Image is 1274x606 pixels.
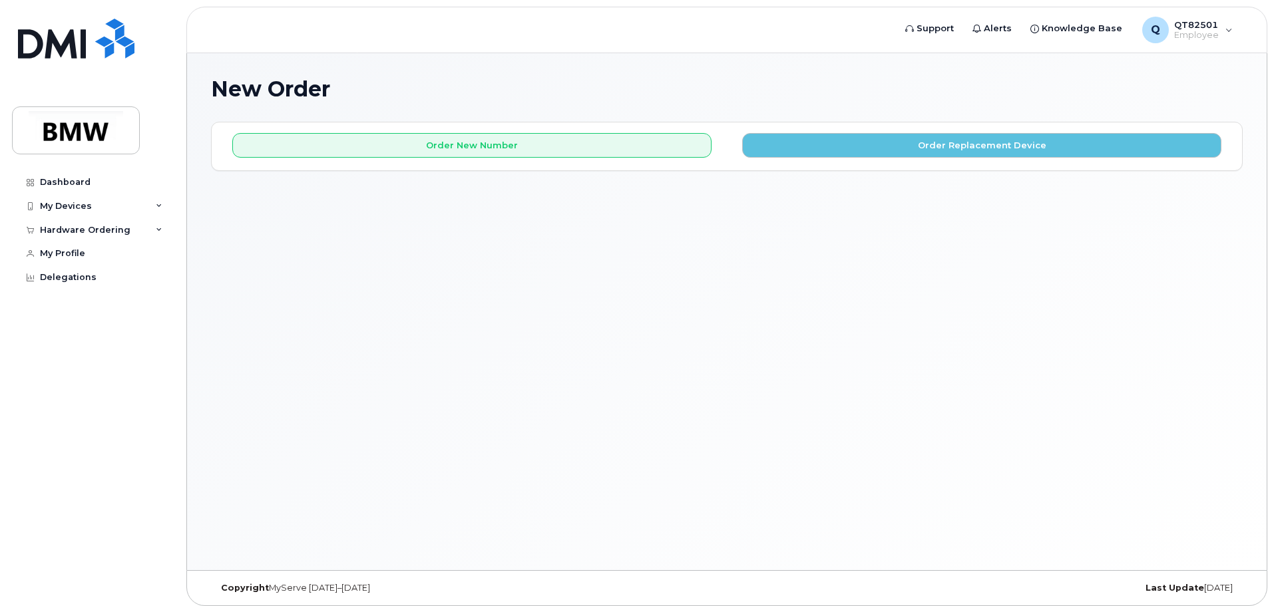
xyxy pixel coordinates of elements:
button: Order Replacement Device [742,133,1221,158]
strong: Last Update [1146,583,1204,593]
div: [DATE] [899,583,1243,593]
button: Order New Number [232,133,712,158]
strong: Copyright [221,583,269,593]
div: MyServe [DATE]–[DATE] [211,583,555,593]
h1: New Order [211,77,1243,100]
